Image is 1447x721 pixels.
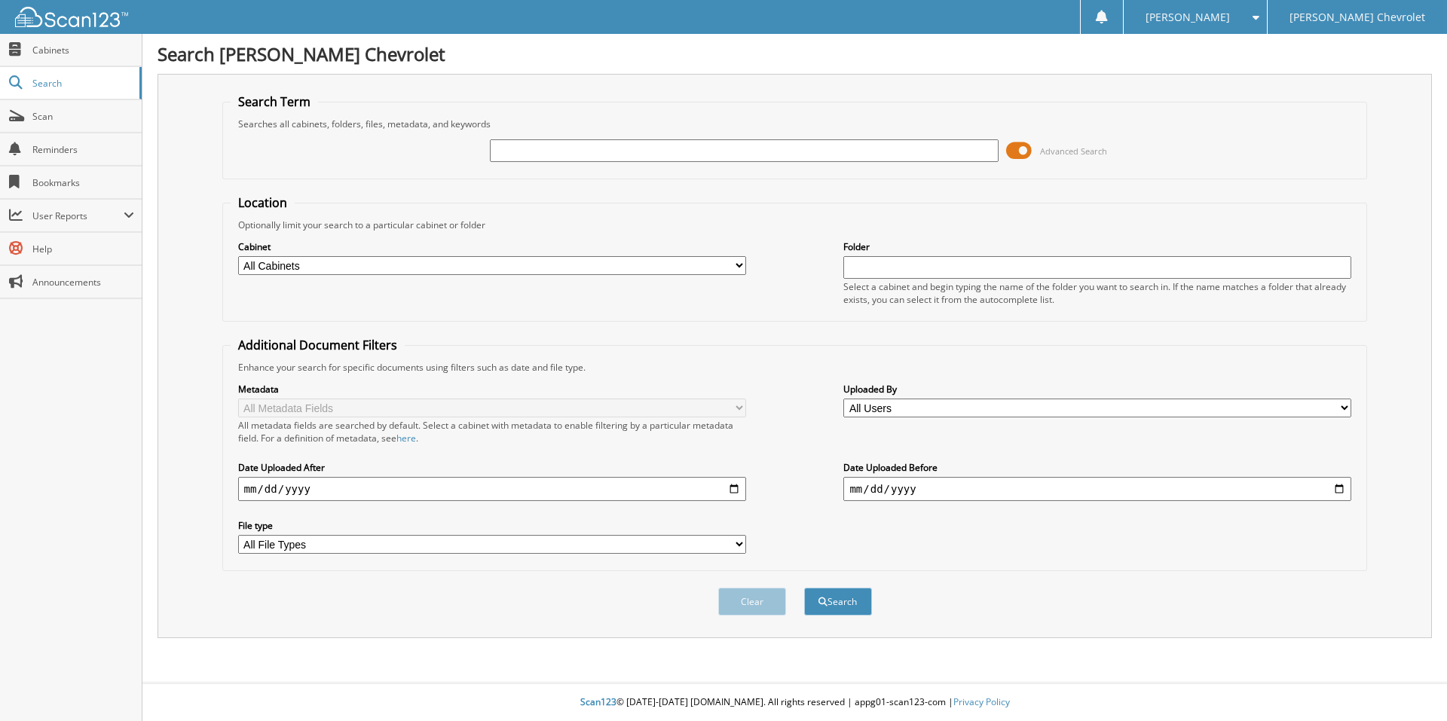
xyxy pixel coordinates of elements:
[32,44,134,57] span: Cabinets
[15,7,128,27] img: scan123-logo-white.svg
[32,243,134,255] span: Help
[32,276,134,289] span: Announcements
[231,194,295,211] legend: Location
[238,383,746,396] label: Metadata
[843,461,1351,474] label: Date Uploaded Before
[231,218,1360,231] div: Optionally limit your search to a particular cabinet or folder
[142,684,1447,721] div: © [DATE]-[DATE] [DOMAIN_NAME]. All rights reserved | appg01-scan123-com |
[718,588,786,616] button: Clear
[843,383,1351,396] label: Uploaded By
[238,461,746,474] label: Date Uploaded After
[804,588,872,616] button: Search
[32,77,132,90] span: Search
[158,41,1432,66] h1: Search [PERSON_NAME] Chevrolet
[843,240,1351,253] label: Folder
[32,209,124,222] span: User Reports
[32,176,134,189] span: Bookmarks
[231,93,318,110] legend: Search Term
[32,143,134,156] span: Reminders
[231,361,1360,374] div: Enhance your search for specific documents using filters such as date and file type.
[32,110,134,123] span: Scan
[580,695,616,708] span: Scan123
[238,519,746,532] label: File type
[238,477,746,501] input: start
[231,337,405,353] legend: Additional Document Filters
[396,432,416,445] a: here
[843,280,1351,306] div: Select a cabinet and begin typing the name of the folder you want to search in. If the name match...
[953,695,1010,708] a: Privacy Policy
[238,419,746,445] div: All metadata fields are searched by default. Select a cabinet with metadata to enable filtering b...
[843,477,1351,501] input: end
[231,118,1360,130] div: Searches all cabinets, folders, files, metadata, and keywords
[1289,13,1425,22] span: [PERSON_NAME] Chevrolet
[238,240,746,253] label: Cabinet
[1040,145,1107,157] span: Advanced Search
[1146,13,1230,22] span: [PERSON_NAME]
